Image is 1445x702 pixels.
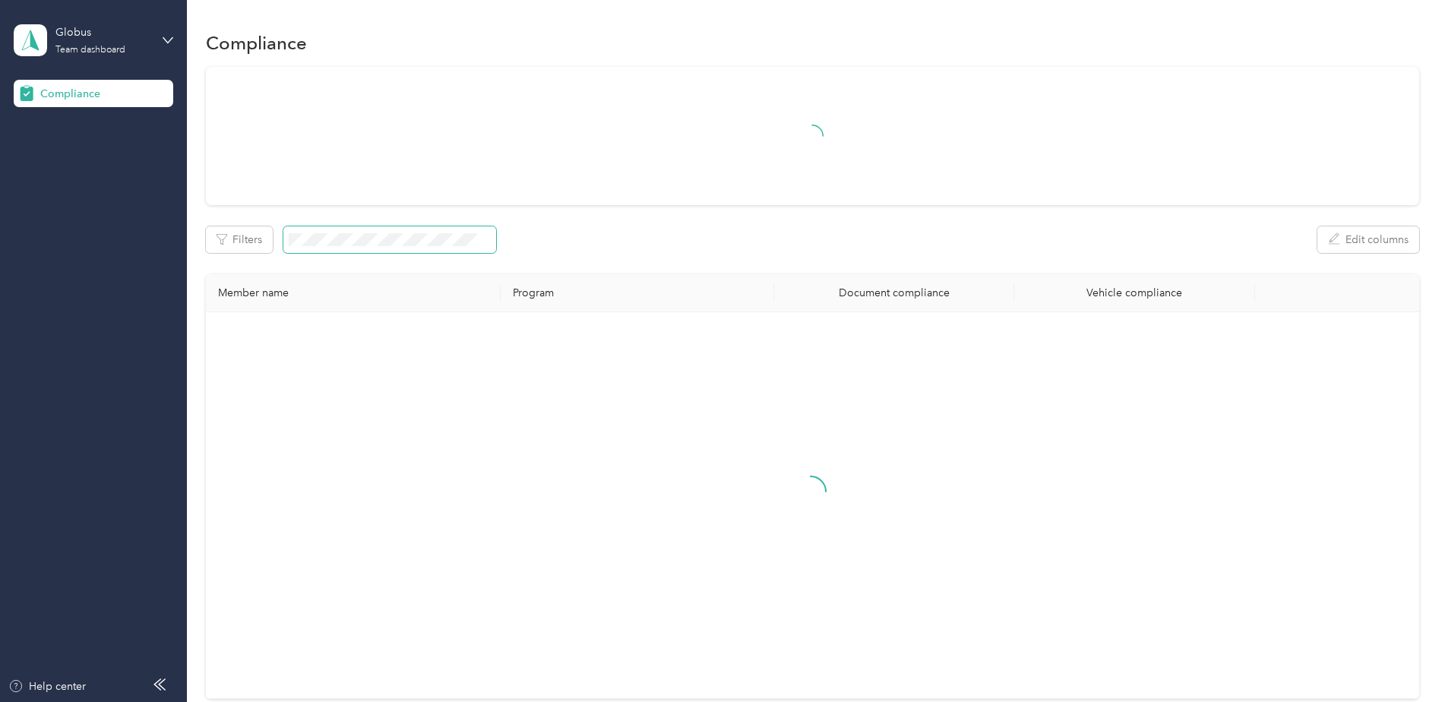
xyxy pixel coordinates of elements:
div: Document compliance [786,286,1002,299]
button: Help center [8,678,86,694]
th: Member name [206,274,501,312]
button: Filters [206,226,273,253]
div: Vehicle compliance [1026,286,1242,299]
h1: Compliance [206,35,307,51]
iframe: Everlance-gr Chat Button Frame [1360,617,1445,702]
span: Compliance [40,86,100,102]
button: Edit columns [1317,226,1419,253]
div: Globus [55,24,150,40]
div: Team dashboard [55,46,125,55]
th: Program [501,274,774,312]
